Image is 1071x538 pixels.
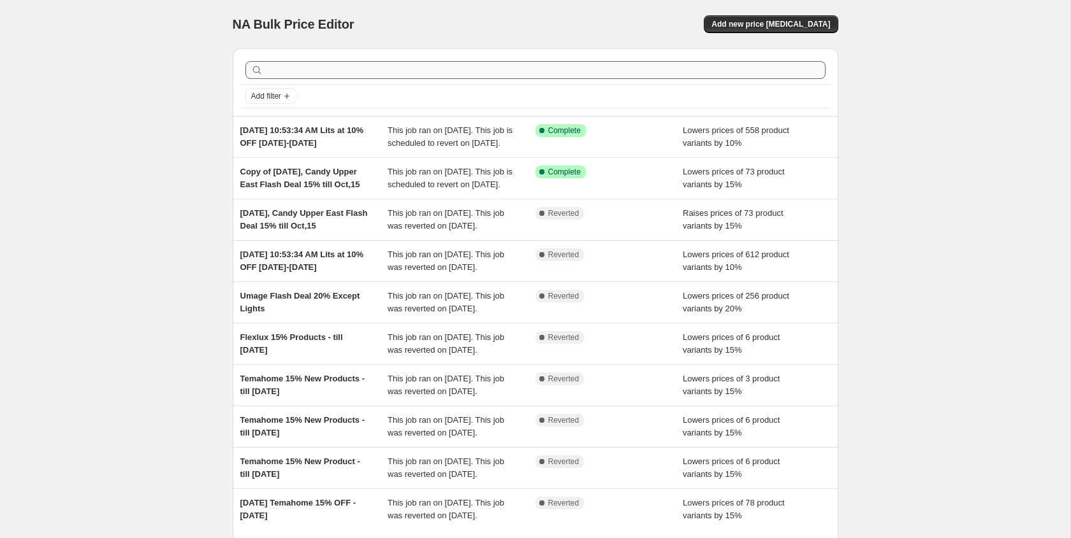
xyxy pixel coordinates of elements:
[240,208,368,230] span: [DATE], Candy Upper East Flash Deal 15% till Oct,15
[388,374,504,396] span: This job ran on [DATE]. This job was reverted on [DATE].
[251,91,281,101] span: Add filter
[240,415,365,437] span: Temahome 15% New Products - till [DATE]
[240,457,360,479] span: Temahome 15% New Product - till [DATE]
[683,291,789,313] span: Lowers prices of 256 product variants by 20%
[548,125,581,136] span: Complete
[548,250,579,260] span: Reverted
[388,498,504,520] span: This job ran on [DATE]. This job was reverted on [DATE].
[548,167,581,177] span: Complete
[683,167,785,189] span: Lowers prices of 73 product variants by 15%
[240,125,364,148] span: [DATE] 10:53:34 AM Lits at 10% OFF [DATE]-[DATE]
[240,498,356,520] span: [DATE] Temahome 15% OFF - [DATE]
[704,15,838,33] button: Add new price [MEDICAL_DATA]
[683,250,789,272] span: Lowers prices of 612 product variants by 10%
[683,208,783,230] span: Raises prices of 73 product variants by 15%
[548,208,579,218] span: Reverted
[388,332,504,355] span: This job ran on [DATE]. This job was reverted on [DATE].
[683,332,780,355] span: Lowers prices of 6 product variants by 15%
[683,125,789,148] span: Lowers prices of 558 product variants by 10%
[388,291,504,313] span: This job ran on [DATE]. This job was reverted on [DATE].
[683,415,780,437] span: Lowers prices of 6 product variants by 15%
[233,17,354,31] span: NA Bulk Price Editor
[711,19,830,29] span: Add new price [MEDICAL_DATA]
[548,415,579,425] span: Reverted
[548,457,579,467] span: Reverted
[240,250,364,272] span: [DATE] 10:53:34 AM Lits at 10% OFF [DATE]-[DATE]
[388,250,504,272] span: This job ran on [DATE]. This job was reverted on [DATE].
[683,457,780,479] span: Lowers prices of 6 product variants by 15%
[240,332,343,355] span: Flexlux 15% Products - till [DATE]
[240,167,360,189] span: Copy of [DATE], Candy Upper East Flash Deal 15% till Oct,15
[388,208,504,230] span: This job ran on [DATE]. This job was reverted on [DATE].
[548,498,579,508] span: Reverted
[388,415,504,437] span: This job ran on [DATE]. This job was reverted on [DATE].
[388,457,504,479] span: This job ran on [DATE]. This job was reverted on [DATE].
[388,167,513,189] span: This job ran on [DATE]. This job is scheduled to revert on [DATE].
[548,374,579,384] span: Reverted
[548,332,579,343] span: Reverted
[683,498,785,520] span: Lowers prices of 78 product variants by 15%
[548,291,579,301] span: Reverted
[245,88,296,104] button: Add filter
[240,291,360,313] span: Umage Flash Deal 20% Except Lights
[683,374,780,396] span: Lowers prices of 3 product variants by 15%
[388,125,513,148] span: This job ran on [DATE]. This job is scheduled to revert on [DATE].
[240,374,365,396] span: Temahome 15% New Products - till [DATE]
